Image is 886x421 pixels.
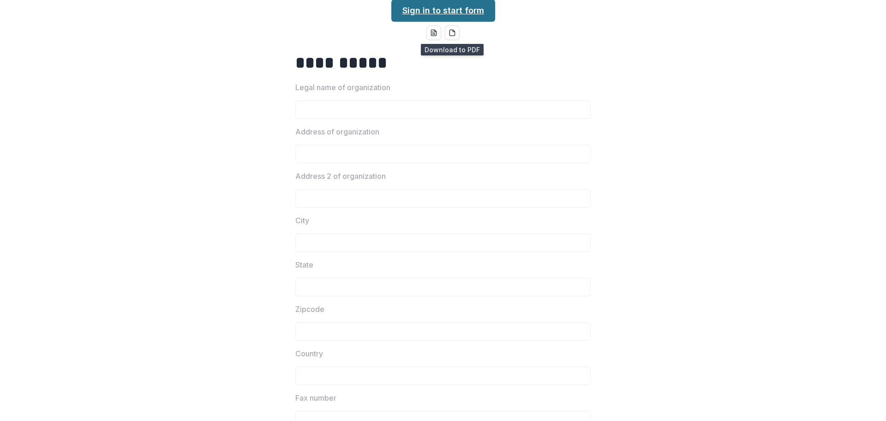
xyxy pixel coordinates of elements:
p: Address of organization [295,126,379,137]
p: City [295,215,309,226]
p: Country [295,348,323,359]
button: pdf-download [445,25,460,40]
p: Fax number [295,392,336,403]
button: word-download [426,25,441,40]
p: State [295,259,313,270]
p: Zipcode [295,304,324,315]
p: Address 2 of organization [295,171,386,182]
p: Legal name of organization [295,82,390,93]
